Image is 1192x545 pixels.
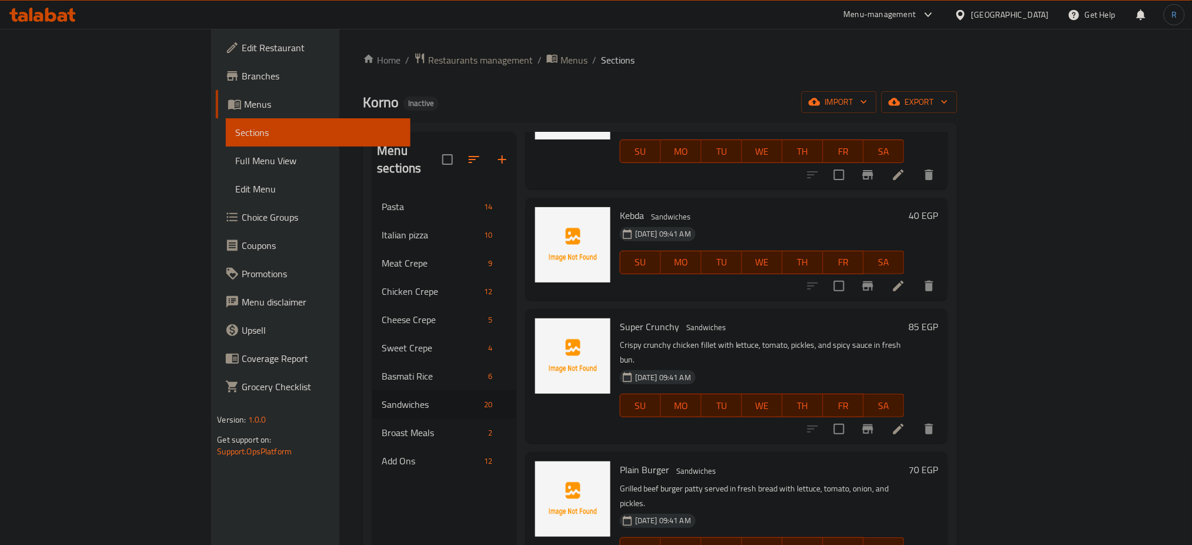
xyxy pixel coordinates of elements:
span: Choice Groups [242,210,401,224]
span: SU [625,397,656,414]
button: SA [864,394,904,417]
img: Super Crunchy [535,318,610,394]
span: Cheese Crepe [382,313,483,327]
span: Select all sections [435,147,460,172]
span: TU [706,397,737,414]
span: Select to update [827,417,852,441]
button: FR [823,251,864,274]
span: R [1171,8,1177,21]
button: delete [915,272,943,300]
button: FR [823,139,864,163]
a: Edit menu item [892,279,906,293]
div: items [480,454,497,468]
div: Chicken Crepe12 [372,277,516,305]
button: Add section [488,145,516,174]
span: [DATE] 09:41 AM [630,372,696,383]
a: Restaurants management [414,52,533,68]
span: MO [666,397,697,414]
span: SA [869,397,900,414]
span: [DATE] 09:41 AM [630,515,696,526]
div: items [480,228,497,242]
h6: 70 EGP [909,461,939,478]
div: items [484,369,497,383]
span: Add Ons [382,454,479,468]
span: MO [666,143,697,160]
div: Sweet Crepe4 [372,334,516,362]
div: Inactive [403,97,439,111]
span: SA [869,254,900,271]
span: MO [666,254,697,271]
span: Broast Meals [382,426,483,440]
button: WE [742,394,783,417]
button: TH [783,394,823,417]
div: Meat Crepe [382,256,483,270]
div: items [480,200,497,214]
span: WE [747,397,778,414]
button: WE [742,251,783,274]
button: SU [620,139,661,163]
span: WE [747,143,778,160]
span: Plain Burger [620,461,669,478]
span: [DATE] 09:41 AM [630,228,696,240]
button: MO [661,251,702,274]
nav: Menu sections [372,188,516,480]
span: Select to update [827,162,852,187]
span: 1.0.0 [248,412,266,427]
a: Menus [216,90,410,118]
span: Sandwiches [682,321,730,334]
div: Basmati Rice6 [372,362,516,390]
span: Branches [242,69,401,83]
span: Sweet Crepe [382,341,483,355]
span: Sandwiches [382,397,479,411]
button: TU [702,139,742,163]
a: Edit menu item [892,168,906,182]
span: 12 [480,286,497,297]
a: Promotions [216,260,410,288]
img: Plain Burger [535,461,610,537]
a: Edit Restaurant [216,34,410,62]
span: Edit Menu [235,182,401,196]
div: items [484,313,497,327]
img: Kebda [535,207,610,283]
span: Inactive [403,98,439,108]
div: [GEOGRAPHIC_DATA] [971,8,1049,21]
a: Support.OpsPlatform [217,444,292,459]
span: TU [706,143,737,160]
div: Chicken Crepe [382,284,479,298]
span: Get support on: [217,432,271,447]
button: delete [915,161,943,189]
a: Coupons [216,231,410,260]
div: Italian pizza10 [372,221,516,249]
div: Sandwiches [646,210,695,224]
button: Branch-specific-item [854,415,882,443]
span: FR [828,397,859,414]
button: FR [823,394,864,417]
div: items [484,256,497,270]
span: Sections [235,125,401,139]
span: Sort sections [460,145,488,174]
span: Menu disclaimer [242,295,401,309]
span: import [811,95,867,109]
button: WE [742,139,783,163]
a: Menu disclaimer [216,288,410,316]
span: Version: [217,412,246,427]
div: Meat Crepe9 [372,249,516,277]
span: Sections [601,53,635,67]
span: Pasta [382,200,479,214]
button: import [802,91,877,113]
span: FR [828,254,859,271]
span: Upsell [242,323,401,337]
li: / [592,53,596,67]
nav: breadcrumb [363,52,957,68]
button: Branch-specific-item [854,161,882,189]
button: Branch-specific-item [854,272,882,300]
span: 6 [484,371,497,382]
span: TH [787,143,819,160]
span: 2 [484,427,497,438]
span: Menus [244,97,401,111]
button: SU [620,394,661,417]
h6: 40 EGP [909,207,939,224]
